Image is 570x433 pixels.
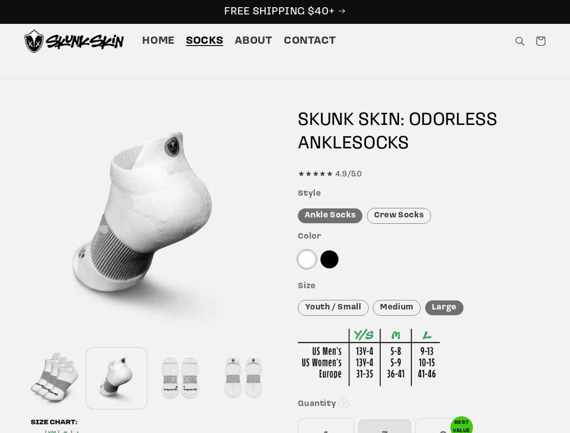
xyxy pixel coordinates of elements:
[298,232,546,242] h3: Color
[298,329,440,386] img: Sizing Chart
[235,34,273,48] span: About
[298,189,546,199] h3: Style
[298,399,546,410] h3: Quantity
[298,300,368,316] div: Youth / Small
[278,28,342,54] a: Contact
[137,28,181,54] a: Home
[298,281,546,292] h3: Size
[298,208,362,223] div: Ankle Socks
[142,34,175,48] span: Home
[181,28,229,54] a: Socks
[9,5,561,19] p: FREE SHIPPING $40+
[229,28,278,54] a: About
[24,29,124,53] img: Skunk Skin Anti-Odor Socks.
[284,34,336,48] span: Contact
[298,135,352,153] span: ANKLE
[298,168,546,181] div: ★★★★★ 4.9/5.0
[367,208,431,224] div: Crew Socks
[425,300,463,315] div: Large
[186,34,223,48] span: Socks
[298,109,546,156] h1: SKUNK SKIN: ODORLESS SOCKS
[373,300,421,316] div: Medium
[510,31,530,51] summary: Search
